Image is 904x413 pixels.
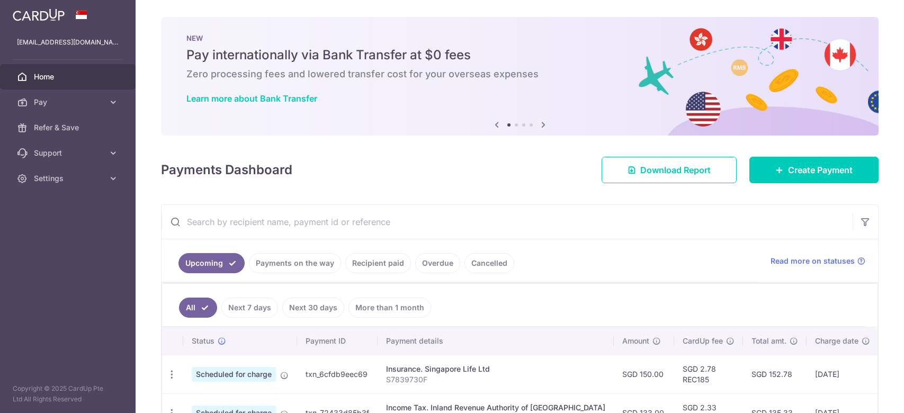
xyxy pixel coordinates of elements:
td: SGD 150.00 [614,355,674,393]
span: Settings [34,173,104,184]
div: Insurance. Singapore Life Ltd [386,364,605,374]
span: Download Report [640,164,711,176]
a: Payments on the way [249,253,341,273]
span: Amount [622,336,649,346]
a: Overdue [415,253,460,273]
a: More than 1 month [348,298,431,318]
img: Bank transfer banner [161,17,879,136]
a: All [179,298,217,318]
a: Upcoming [178,253,245,273]
td: [DATE] [807,355,879,393]
span: Status [192,336,214,346]
a: Create Payment [749,157,879,183]
span: Create Payment [788,164,853,176]
h6: Zero processing fees and lowered transfer cost for your overseas expenses [186,68,853,80]
a: Read more on statuses [771,256,865,266]
span: Total amt. [751,336,786,346]
span: Refer & Save [34,122,104,133]
span: Scheduled for charge [192,367,276,382]
span: Support [34,148,104,158]
span: Read more on statuses [771,256,855,266]
th: Payment ID [297,327,378,355]
span: Home [34,71,104,82]
p: S7839730F [386,374,605,385]
p: [EMAIL_ADDRESS][DOMAIN_NAME] [17,37,119,48]
div: Income Tax. Inland Revenue Authority of [GEOGRAPHIC_DATA] [386,402,605,413]
th: Payment details [378,327,614,355]
span: CardUp fee [683,336,723,346]
span: Pay [34,97,104,107]
td: txn_6cfdb9eec69 [297,355,378,393]
h4: Payments Dashboard [161,160,292,179]
span: Charge date [815,336,858,346]
td: SGD 152.78 [743,355,807,393]
a: Learn more about Bank Transfer [186,93,317,104]
img: CardUp [13,8,65,21]
a: Next 30 days [282,298,344,318]
a: Next 7 days [221,298,278,318]
a: Cancelled [464,253,514,273]
h5: Pay internationally via Bank Transfer at $0 fees [186,47,853,64]
td: SGD 2.78 REC185 [674,355,743,393]
input: Search by recipient name, payment id or reference [162,205,853,239]
p: NEW [186,34,853,42]
a: Download Report [602,157,737,183]
a: Recipient paid [345,253,411,273]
